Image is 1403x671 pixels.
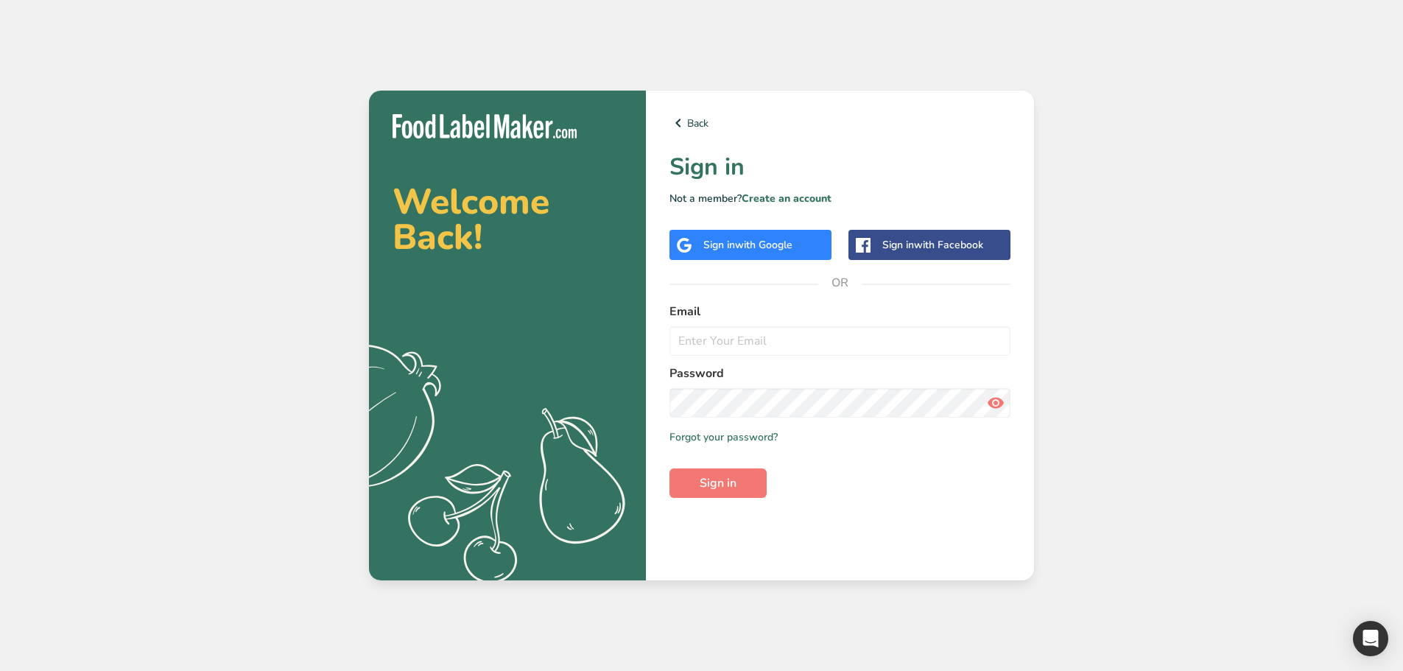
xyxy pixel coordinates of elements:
[914,238,983,252] span: with Facebook
[703,237,792,253] div: Sign in
[669,468,767,498] button: Sign in
[1353,621,1388,656] div: Open Intercom Messenger
[735,238,792,252] span: with Google
[669,303,1010,320] label: Email
[669,150,1010,185] h1: Sign in
[882,237,983,253] div: Sign in
[393,184,622,255] h2: Welcome Back!
[669,191,1010,206] p: Not a member?
[669,429,778,445] a: Forgot your password?
[669,365,1010,382] label: Password
[669,326,1010,356] input: Enter Your Email
[700,474,736,492] span: Sign in
[742,192,831,205] a: Create an account
[669,114,1010,132] a: Back
[818,261,862,305] span: OR
[393,114,577,138] img: Food Label Maker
